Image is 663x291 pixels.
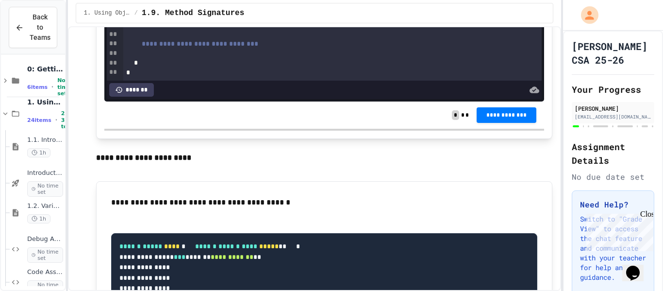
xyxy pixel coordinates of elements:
span: Back to Teams [30,12,50,43]
div: No due date set [572,171,654,183]
span: / [134,9,138,17]
span: 1.1. Introduction to Algorithms, Programming, and Compilers [27,136,63,144]
button: Back to Teams [9,7,57,48]
span: 1.9. Method Signatures [142,7,244,19]
div: [EMAIL_ADDRESS][DOMAIN_NAME] [575,113,651,120]
h3: Need Help? [580,199,646,210]
div: Chat with us now!Close [4,4,67,62]
span: 6 items [27,84,48,90]
div: [PERSON_NAME] [575,104,651,113]
iframe: chat widget [582,210,653,251]
p: Switch to "Grade View" to access the chat feature and communicate with your teacher for help and ... [580,214,646,282]
div: My Account [571,4,601,26]
span: • [51,83,53,91]
h1: [PERSON_NAME] CSA 25-26 [572,39,654,67]
span: 1h [27,148,50,157]
span: 0: Getting Started [27,65,63,73]
span: No time set [27,181,63,197]
h2: Your Progress [572,83,654,96]
span: No time set [27,247,63,263]
span: 24 items [27,117,51,123]
span: 2h 34m total [61,110,75,130]
span: Code Assembly Challenge [27,268,63,276]
span: 1. Using Objects and Methods [84,9,131,17]
span: • [55,116,57,124]
span: Introduction to Algorithms, Programming, and Compilers [27,169,63,177]
h2: Assignment Details [572,140,654,167]
span: 1. Using Objects and Methods [27,98,63,106]
span: No time set [57,77,71,97]
iframe: chat widget [622,252,653,281]
span: Debug Assembly [27,235,63,243]
span: 1.2. Variables and Data Types [27,202,63,210]
span: 1h [27,214,50,223]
